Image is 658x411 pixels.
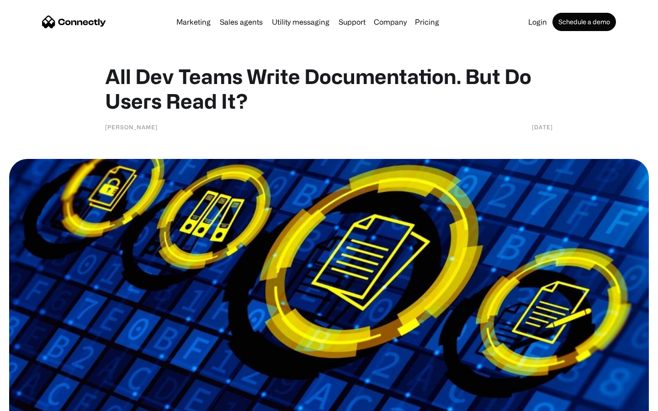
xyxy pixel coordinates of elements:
[18,395,55,408] ul: Language list
[105,64,553,113] h1: All Dev Teams Write Documentation. But Do Users Read It?
[411,18,443,26] a: Pricing
[268,18,333,26] a: Utility messaging
[525,18,551,26] a: Login
[374,16,407,28] div: Company
[9,395,55,408] aside: Language selected: English
[105,122,158,132] div: [PERSON_NAME]
[173,18,214,26] a: Marketing
[335,18,369,26] a: Support
[552,13,616,31] a: Schedule a demo
[532,122,553,132] div: [DATE]
[216,18,266,26] a: Sales agents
